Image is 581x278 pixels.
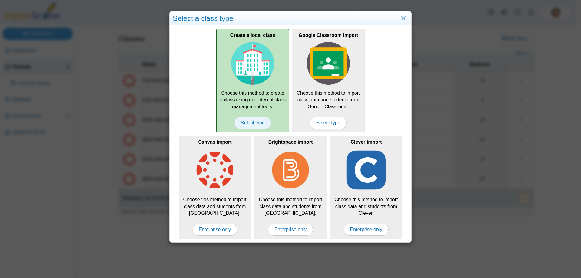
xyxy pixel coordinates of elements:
[310,117,346,129] span: Select type
[299,33,358,38] b: Google Classroom import
[192,224,238,236] span: Enterprise only
[170,11,411,26] div: Select a class type
[292,29,365,132] a: Google Classroom import Choose this method to import class data and students from Google Classroo...
[350,139,382,145] b: Clever import
[234,117,271,129] span: Select type
[269,149,312,191] img: class-type-brightspace.png
[344,224,389,236] span: Enterprise only
[198,139,231,145] b: Canvas import
[345,149,388,191] img: class-type-clever.png
[216,29,289,132] div: Choose this method to create a class using our internal class management tools.
[307,42,350,85] img: class-type-google-classroom.svg
[193,149,236,191] img: class-type-canvas.png
[231,42,274,85] img: class-type-local.svg
[230,33,275,38] b: Create a local class
[268,139,313,145] b: Brightspace import
[254,136,327,239] div: Choose this method to import class data and students from [GEOGRAPHIC_DATA].
[179,136,251,239] div: Choose this method to import class data and students from [GEOGRAPHIC_DATA].
[268,224,313,236] span: Enterprise only
[216,29,289,132] a: Create a local class Choose this method to create a class using our internal class management too...
[330,136,402,239] div: Choose this method to import class data and students from Clever.
[399,13,408,24] a: Close
[292,29,365,132] div: Choose this method to import class data and students from Google Classroom.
